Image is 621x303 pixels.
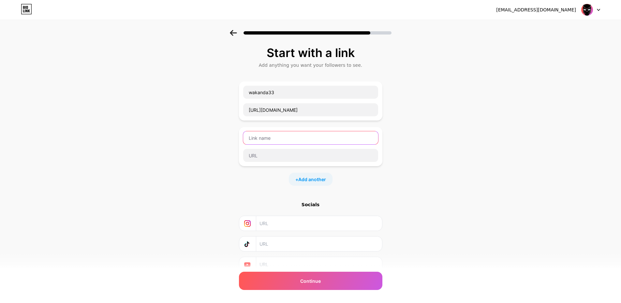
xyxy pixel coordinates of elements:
input: URL [259,257,378,272]
div: + [289,173,333,186]
span: Continue [300,278,321,284]
input: URL [259,216,378,231]
div: Add anything you want your followers to see. [242,62,379,68]
input: Link name [243,131,378,144]
span: Add another [298,176,326,183]
div: Start with a link [242,46,379,59]
input: Link name [243,86,378,99]
input: URL [259,237,378,251]
div: Socials [239,201,382,208]
div: [EMAIL_ADDRESS][DOMAIN_NAME] [496,7,576,13]
input: URL [243,149,378,162]
input: URL [243,103,378,116]
img: wananda33 [581,4,593,16]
